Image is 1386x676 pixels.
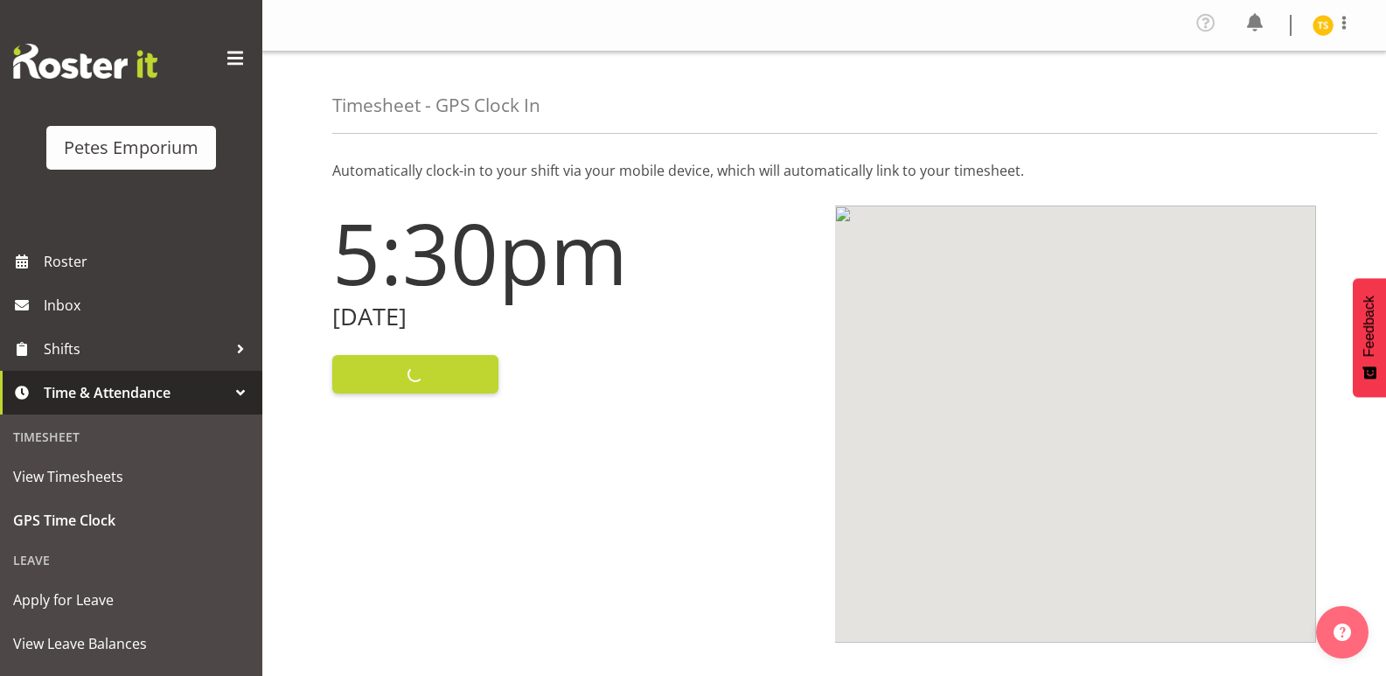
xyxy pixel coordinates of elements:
[332,95,540,115] h4: Timesheet - GPS Clock In
[44,380,227,406] span: Time & Attendance
[1334,624,1351,641] img: help-xxl-2.png
[1353,278,1386,397] button: Feedback - Show survey
[13,507,249,533] span: GPS Time Clock
[1362,296,1377,357] span: Feedback
[332,160,1316,181] p: Automatically clock-in to your shift via your mobile device, which will automatically link to you...
[332,303,814,331] h2: [DATE]
[13,631,249,657] span: View Leave Balances
[13,44,157,79] img: Rosterit website logo
[44,292,254,318] span: Inbox
[44,336,227,362] span: Shifts
[4,498,258,542] a: GPS Time Clock
[4,455,258,498] a: View Timesheets
[64,135,198,161] div: Petes Emporium
[332,206,814,300] h1: 5:30pm
[4,419,258,455] div: Timesheet
[4,622,258,666] a: View Leave Balances
[13,587,249,613] span: Apply for Leave
[4,542,258,578] div: Leave
[1313,15,1334,36] img: tamara-straker11292.jpg
[4,578,258,622] a: Apply for Leave
[44,248,254,275] span: Roster
[13,463,249,490] span: View Timesheets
